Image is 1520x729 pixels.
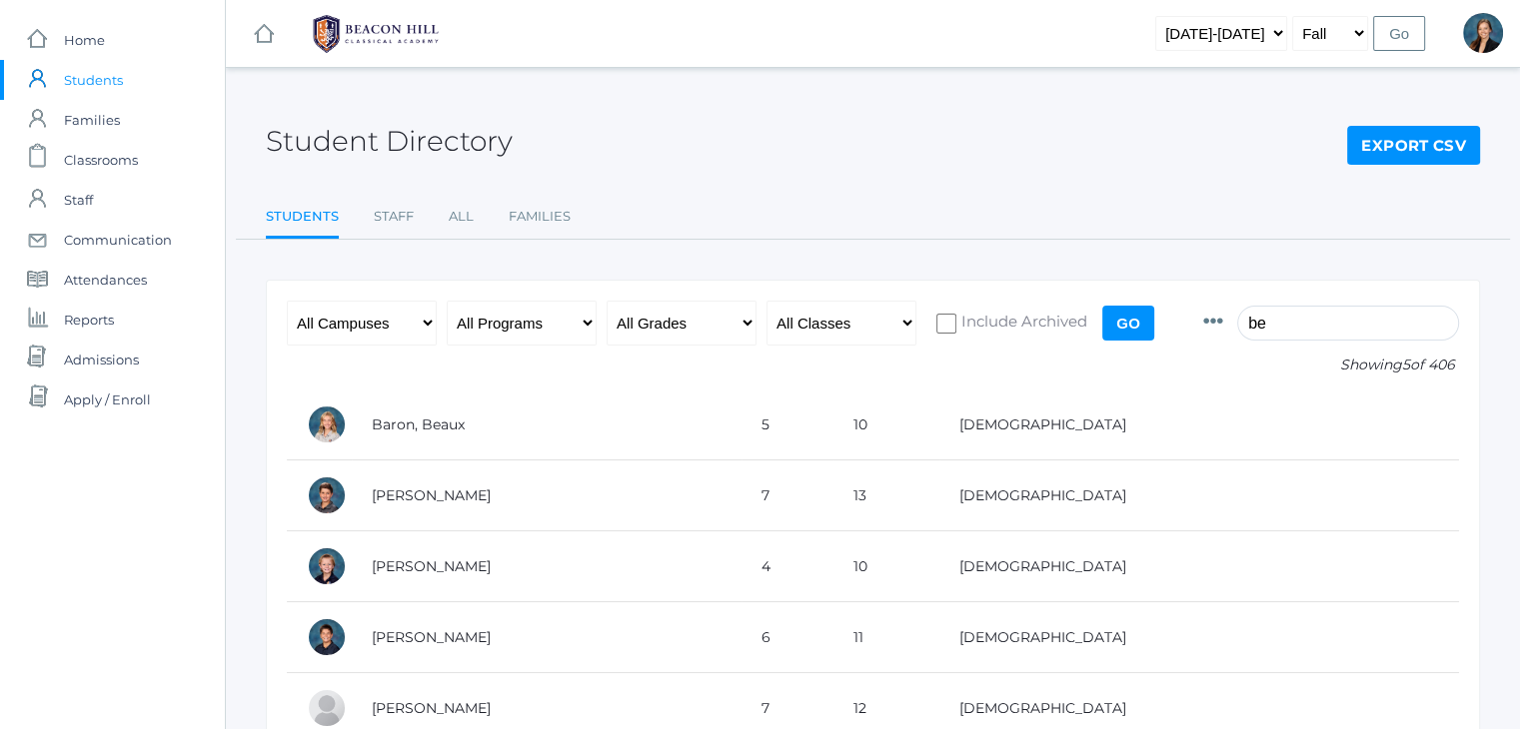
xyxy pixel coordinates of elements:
td: [PERSON_NAME] [352,460,742,531]
span: Attendances [64,260,147,300]
a: All [449,197,474,237]
td: [DEMOGRAPHIC_DATA] [939,602,1459,673]
td: Baron, Beaux [352,389,742,460]
td: 7 [742,460,833,531]
span: Communication [64,220,172,260]
td: 10 [833,531,939,602]
span: Families [64,100,120,140]
td: [DEMOGRAPHIC_DATA] [939,531,1459,602]
span: Reports [64,300,114,340]
span: Admissions [64,340,139,379]
div: Levi Beaty [307,546,347,586]
span: Home [64,20,105,60]
input: Filter by name [1237,306,1459,341]
td: 13 [833,460,939,531]
input: Go [1373,16,1425,51]
a: Students [266,197,339,240]
td: 4 [742,531,833,602]
a: Staff [374,197,414,237]
input: Go [1102,306,1154,341]
span: Students [64,60,123,100]
td: 10 [833,389,939,460]
div: Nathan Beaty [307,617,347,657]
td: [PERSON_NAME] [352,602,742,673]
a: Families [509,197,571,237]
td: 5 [742,389,833,460]
p: Showing of 406 [1203,355,1459,375]
span: Apply / Enroll [64,379,151,419]
td: 11 [833,602,939,673]
div: Caleb Beaty [307,475,347,515]
span: Staff [64,180,93,220]
span: Include Archived [956,311,1087,336]
span: Classrooms [64,140,138,180]
img: BHCALogos-05-308ed15e86a5a0abce9b8dd61676a3503ac9727e845dece92d48e8588c001991.png [301,9,451,59]
div: Beaux Baron [307,404,347,444]
td: [PERSON_NAME] [352,531,742,602]
td: [DEMOGRAPHIC_DATA] [939,460,1459,531]
span: 5 [1402,356,1410,373]
input: Include Archived [936,314,956,334]
td: 6 [742,602,833,673]
a: Export CSV [1347,126,1480,166]
td: [DEMOGRAPHIC_DATA] [939,389,1459,460]
div: Allison Smith [1463,13,1503,53]
div: Jewel Beaudry [307,688,347,728]
h2: Student Directory [266,126,513,157]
